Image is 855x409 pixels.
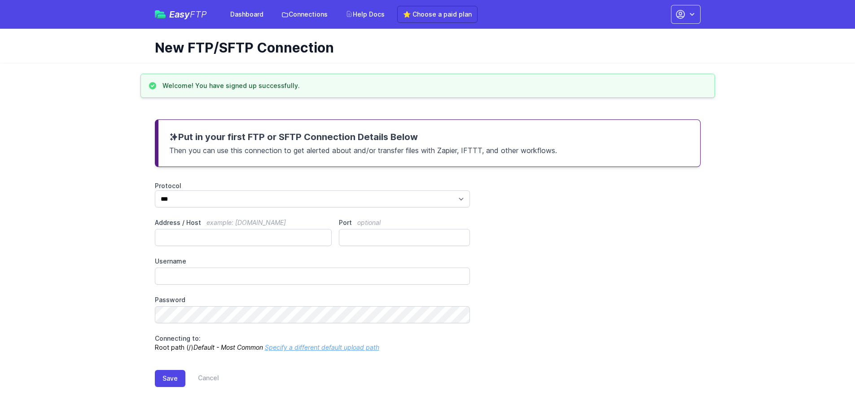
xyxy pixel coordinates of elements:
h1: New FTP/SFTP Connection [155,40,693,56]
p: Then you can use this connection to get alerted about and/or transfer files with Zapier, IFTTT, a... [169,143,689,156]
img: easyftp_logo.png [155,10,166,18]
h3: Welcome! You have signed up successfully. [162,81,300,90]
label: Address / Host [155,218,332,227]
h3: Put in your first FTP or SFTP Connection Details Below [169,131,689,143]
span: optional [357,219,381,226]
a: EasyFTP [155,10,207,19]
a: Cancel [185,370,219,387]
span: Easy [169,10,207,19]
i: Default - Most Common [193,343,263,351]
p: Root path (/) [155,334,470,352]
a: Connections [276,6,333,22]
label: Protocol [155,181,470,190]
label: Password [155,295,470,304]
label: Username [155,257,470,266]
a: ⭐ Choose a paid plan [397,6,478,23]
span: example: [DOMAIN_NAME] [206,219,286,226]
button: Save [155,370,185,387]
a: Specify a different default upload path [265,343,379,351]
a: Dashboard [225,6,269,22]
span: Connecting to: [155,334,201,342]
span: FTP [190,9,207,20]
label: Port [339,218,470,227]
a: Help Docs [340,6,390,22]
